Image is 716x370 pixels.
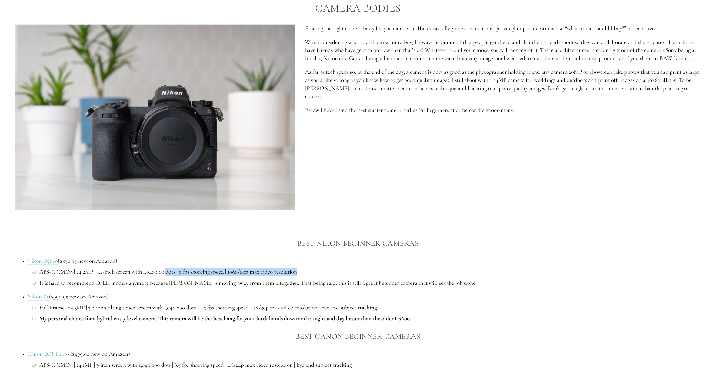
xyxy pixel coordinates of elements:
[39,304,701,312] p: Full Frame | 24.3MP | 3.2-inch tilting touch screen with 1,040,000 dots | 4.5 fps shooting speed ...
[27,257,701,265] p: ($596.95 new on Amazon)
[39,315,411,322] strong: My personal choice for a hybrid entry level camera. This camera will be the best bang for your bu...
[39,279,701,287] p: It is hard to recommend DSLR models anymore because [PERSON_NAME] is moving away from them altoge...
[15,38,701,62] p: When considering what brand you want to buy, I always recommend that people get the brand that th...
[15,106,701,114] p: Below I have listed the best starter camera bodies for beginners at or below the $1,000 mark.
[27,257,58,265] a: Nikon D5600
[27,293,701,301] p: ($996.95 new on Amazon)
[39,268,701,276] p: APS-C CMOS | 24.2MP | 3.2-inch screen with 1,040,000 dots | 5 fps shooting speed | 1080/60p max v...
[15,2,701,14] h2: Camera Bodies
[15,237,701,249] h3: Best Nikon Beginner Cameras
[15,24,701,32] p: Finding the right camera body for you can be a difficult task. Beginners often times get caught u...
[15,68,701,100] p: As far as tech specs go; at the end of the day, a camera is only as good as the photographer hold...
[27,293,49,301] a: Nikon Z5
[15,330,701,342] h3: Best Canon Beginner Cameras
[27,350,67,358] a: Canon EOS R100
[39,361,701,369] p: APS-C CMOS | 24.1MP | 3-inch screen with 1,040,000 dots | 6.5 fps shooting speed | 4K/24p max vid...
[27,350,701,358] p: - ($479.00 new on Amazon)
